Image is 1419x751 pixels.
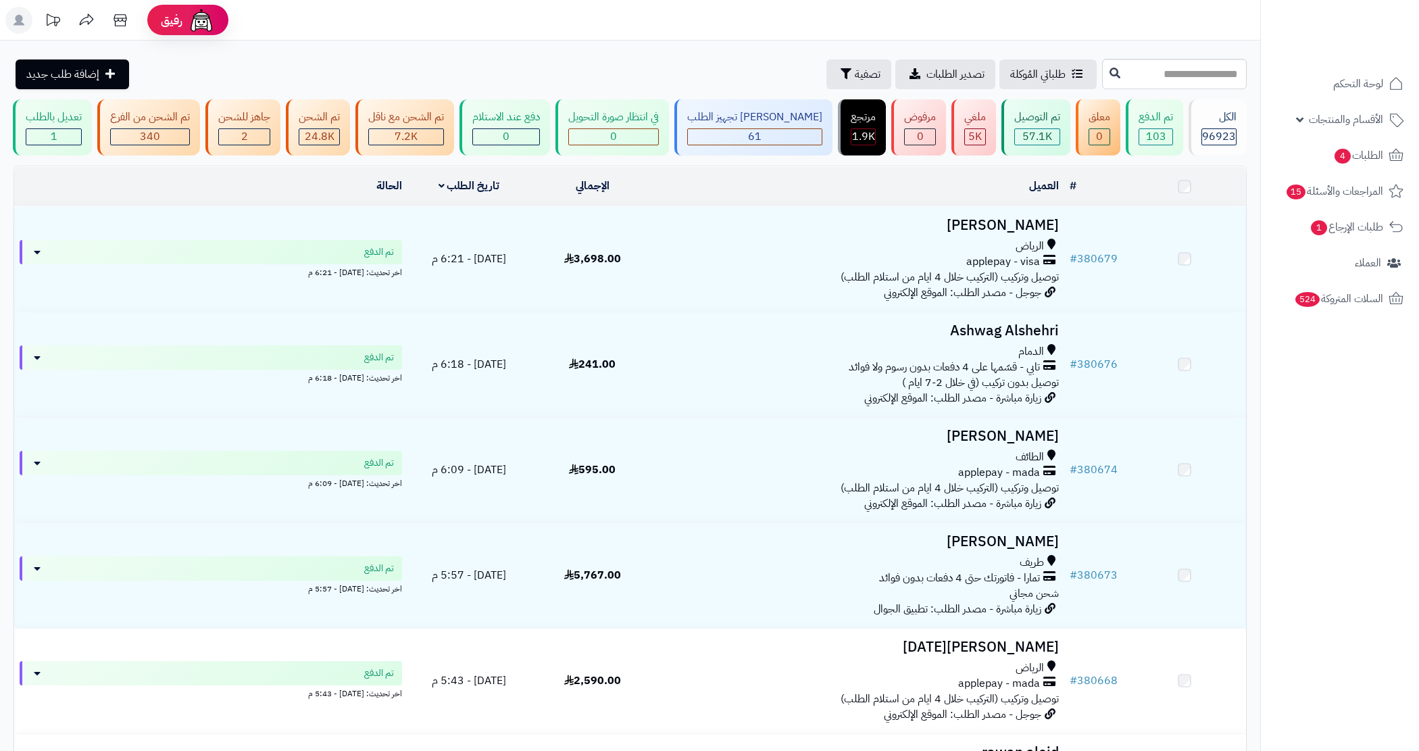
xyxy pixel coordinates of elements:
span: 24.8K [305,128,334,145]
span: [DATE] - 5:43 م [432,673,506,689]
div: مرفوض [904,110,936,125]
a: مرتجع 1.9K [835,99,889,155]
div: 0 [1089,129,1110,145]
a: تحديثات المنصة [36,7,70,37]
span: توصيل وتركيب (التركيب خلال 4 ايام من استلام الطلب) [841,691,1059,707]
span: # [1070,462,1077,478]
span: 0 [610,128,617,145]
span: 0 [503,128,509,145]
span: جوجل - مصدر الطلب: الموقع الإلكتروني [884,285,1041,301]
span: لوحة التحكم [1333,74,1383,93]
img: ai-face.png [188,7,215,34]
div: 1 [26,129,81,145]
span: تم الدفع [364,667,394,680]
a: معلق 0 [1073,99,1123,155]
span: الأقسام والمنتجات [1309,110,1383,129]
div: اخر تحديث: [DATE] - 6:09 م [20,475,402,489]
div: تم الشحن [299,110,340,125]
span: الرياض [1016,660,1044,676]
span: الرياض [1016,239,1044,254]
span: # [1070,356,1077,372]
span: طلبات الإرجاع [1310,218,1383,237]
span: applepay - mada [958,465,1040,481]
div: 340 [111,129,189,145]
a: ملغي 5K [949,99,999,155]
span: # [1070,251,1077,267]
span: الطائف [1016,450,1044,465]
div: 24808 [299,129,339,145]
a: لوحة التحكم [1269,68,1411,100]
a: #380674 [1070,462,1118,478]
span: [DATE] - 6:18 م [432,356,506,372]
span: إضافة طلب جديد [26,66,99,82]
div: دفع عند الاستلام [472,110,540,125]
span: 0 [917,128,924,145]
span: جوجل - مصدر الطلب: الموقع الإلكتروني [884,706,1041,723]
span: شحن مجاني [1010,585,1059,602]
div: 103 [1139,129,1172,145]
span: 595.00 [569,462,616,478]
img: logo-2.png [1327,10,1406,39]
div: اخر تحديث: [DATE] - 5:43 م [20,685,402,700]
span: الدمام [1018,344,1044,360]
span: 1 [1310,220,1328,236]
div: اخر تحديث: [DATE] - 6:21 م [20,264,402,278]
span: # [1070,673,1077,689]
div: تم الشحن من الفرع [110,110,190,125]
span: تم الدفع [364,562,394,575]
div: 61 [688,129,822,145]
div: 0 [569,129,658,145]
a: العميل [1029,178,1059,194]
div: اخر تحديث: [DATE] - 5:57 م [20,581,402,595]
span: زيارة مباشرة - مصدر الطلب: الموقع الإلكتروني [864,495,1041,512]
h3: [PERSON_NAME][DATE] [659,639,1059,655]
a: المراجعات والأسئلة15 [1269,175,1411,208]
span: الطلبات [1333,146,1383,165]
span: تصفية [855,66,880,82]
a: في انتظار صورة التحويل 0 [553,99,672,155]
a: طلبات الإرجاع1 [1269,211,1411,243]
span: 5,767.00 [564,567,621,583]
a: إضافة طلب جديد [16,59,129,89]
a: تم الشحن 24.8K [283,99,353,155]
span: 1 [51,128,57,145]
a: #380679 [1070,251,1118,267]
span: زيارة مباشرة - مصدر الطلب: الموقع الإلكتروني [864,390,1041,406]
span: 57.1K [1022,128,1052,145]
a: #380676 [1070,356,1118,372]
div: تم الدفع [1139,110,1173,125]
a: الكل96923 [1186,99,1249,155]
span: # [1070,567,1077,583]
span: تصدير الطلبات [926,66,985,82]
a: جاهز للشحن 2 [203,99,283,155]
span: 7.2K [395,128,418,145]
h3: [PERSON_NAME] [659,534,1059,550]
span: تم الدفع [364,456,394,470]
span: زيارة مباشرة - مصدر الطلب: تطبيق الجوال [874,601,1041,617]
div: 1851 [851,129,875,145]
span: applepay - mada [958,676,1040,692]
span: المراجعات والأسئلة [1285,182,1383,201]
span: تم الدفع [364,245,394,259]
a: السلات المتروكة524 [1269,283,1411,315]
span: تم الدفع [364,351,394,364]
div: جاهز للشحن [218,110,270,125]
span: 5K [968,128,982,145]
a: طلباتي المُوكلة [999,59,1097,89]
div: [PERSON_NAME] تجهيز الطلب [687,110,822,125]
a: تاريخ الطلب [439,178,500,194]
a: تصدير الطلبات [895,59,995,89]
span: applepay - visa [966,254,1040,270]
span: [DATE] - 6:21 م [432,251,506,267]
span: 2 [241,128,248,145]
a: الحالة [376,178,402,194]
a: دفع عند الاستلام 0 [457,99,553,155]
a: # [1070,178,1076,194]
span: 2,590.00 [564,673,621,689]
span: 241.00 [569,356,616,372]
span: تمارا - فاتورتك حتى 4 دفعات بدون فوائد [879,571,1040,586]
div: ملغي [964,110,986,125]
span: تابي - قسّمها على 4 دفعات بدون رسوم ولا فوائد [849,360,1040,375]
span: 340 [140,128,160,145]
div: 0 [473,129,539,145]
